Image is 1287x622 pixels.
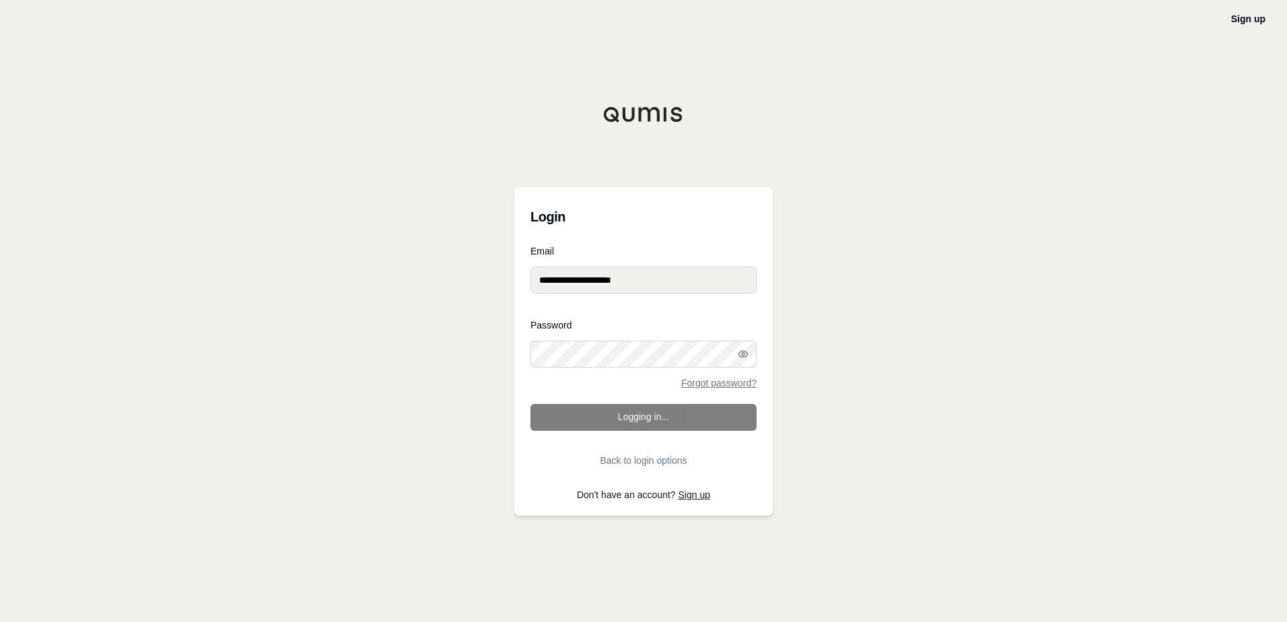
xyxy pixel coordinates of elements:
[603,106,684,123] img: Qumis
[681,378,757,388] a: Forgot password?
[530,490,757,499] p: Don't have an account?
[1231,13,1265,24] a: Sign up
[530,447,757,474] button: Back to login options
[679,489,710,500] a: Sign up
[530,320,757,330] label: Password
[530,246,757,256] label: Email
[530,203,757,230] h3: Login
